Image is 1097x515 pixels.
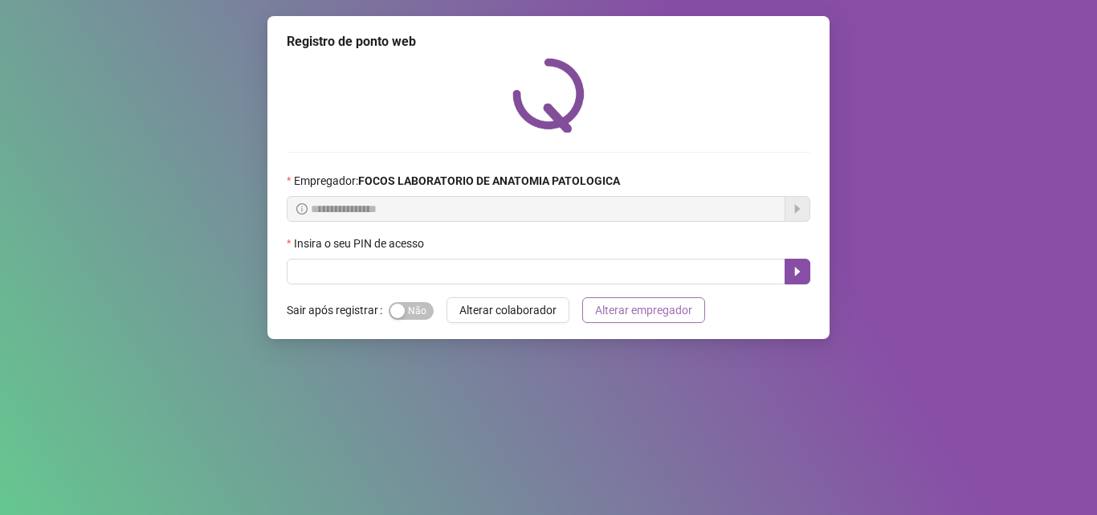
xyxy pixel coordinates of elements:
[358,174,620,187] strong: FOCOS LABORATORIO DE ANATOMIA PATOLOGICA
[287,297,389,323] label: Sair após registrar
[512,58,585,133] img: QRPoint
[447,297,569,323] button: Alterar colaborador
[791,265,804,278] span: caret-right
[595,301,692,319] span: Alterar empregador
[459,301,557,319] span: Alterar colaborador
[294,172,620,190] span: Empregador :
[287,32,810,51] div: Registro de ponto web
[296,203,308,215] span: info-circle
[582,297,705,323] button: Alterar empregador
[287,235,434,252] label: Insira o seu PIN de acesso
